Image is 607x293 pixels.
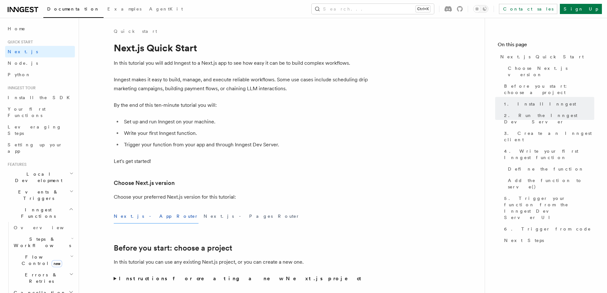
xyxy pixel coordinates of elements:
a: Define the function [505,163,594,175]
span: Next Steps [504,237,544,244]
strong: Instructions for creating a new Next.js project [119,275,364,282]
li: Trigger your function from your app and through Inngest Dev Server. [122,140,369,149]
span: Flow Control [11,254,70,267]
button: Search...Ctrl+K [312,4,434,14]
p: Inngest makes it easy to build, manage, and execute reliable workflows. Some use cases include sc... [114,75,369,93]
a: Contact sales [499,4,557,14]
button: Events & Triggers [5,186,75,204]
a: Before you start: choose a project [502,80,594,98]
a: AgentKit [145,2,187,17]
span: Your first Functions [8,106,46,118]
a: Quick start [114,28,157,34]
a: Choose Next.js version [114,179,175,187]
button: Errors & Retries [11,269,75,287]
a: Next.js Quick Start [498,51,594,62]
a: 6. Trigger from code [502,223,594,235]
h4: On this page [498,41,594,51]
button: Next.js - App Router [114,209,199,223]
span: Examples [107,6,141,11]
span: Features [5,162,26,167]
span: Home [8,26,25,32]
span: 5. Trigger your function from the Inngest Dev Server UI [504,195,594,221]
a: 5. Trigger your function from the Inngest Dev Server UI [502,193,594,223]
button: Flow Controlnew [11,251,75,269]
span: Leveraging Steps [8,124,61,136]
li: Write your first Inngest function. [122,129,369,138]
span: 2. Run the Inngest Dev Server [504,112,594,125]
a: Python [5,69,75,80]
p: Let's get started! [114,157,369,166]
a: Examples [104,2,145,17]
h1: Next.js Quick Start [114,42,369,54]
span: 3. Create an Inngest client [504,130,594,143]
a: Install the SDK [5,92,75,103]
span: Inngest Functions [5,207,69,219]
span: Inngest tour [5,85,36,91]
li: Set up and run Inngest on your machine. [122,117,369,126]
span: Documentation [47,6,100,11]
span: Overview [14,225,79,230]
a: Setting up your app [5,139,75,157]
p: In this tutorial you can use any existing Next.js project, or you can create a new one. [114,258,369,267]
span: Define the function [508,166,584,172]
span: 4. Write your first Inngest function [504,148,594,161]
span: Local Development [5,171,69,184]
span: 1. Install Inngest [504,101,576,107]
a: Next Steps [502,235,594,246]
a: 4. Write your first Inngest function [502,145,594,163]
a: 3. Create an Inngest client [502,128,594,145]
span: Python [8,72,31,77]
a: Leveraging Steps [5,121,75,139]
span: AgentKit [149,6,183,11]
p: By the end of this ten-minute tutorial you will: [114,101,369,110]
a: Documentation [43,2,104,18]
summary: Instructions for creating a new Next.js project [114,274,369,283]
span: Next.js Quick Start [500,54,584,60]
a: Node.js [5,57,75,69]
a: 2. Run the Inngest Dev Server [502,110,594,128]
span: Next.js [8,49,38,54]
button: Local Development [5,168,75,186]
span: Node.js [8,61,38,66]
a: Before you start: choose a project [114,244,232,253]
button: Next.js - Pages Router [204,209,300,223]
span: Events & Triggers [5,189,69,201]
p: Choose your preferred Next.js version for this tutorial: [114,193,369,201]
span: Before you start: choose a project [504,83,594,96]
a: Home [5,23,75,34]
kbd: Ctrl+K [416,6,430,12]
a: Your first Functions [5,103,75,121]
span: Add the function to serve() [508,177,594,190]
a: Choose Next.js version [505,62,594,80]
button: Steps & Workflows [11,233,75,251]
span: Quick start [5,40,33,45]
a: Add the function to serve() [505,175,594,193]
span: Errors & Retries [11,272,69,284]
span: Choose Next.js version [508,65,594,78]
p: In this tutorial you will add Inngest to a Next.js app to see how easy it can be to build complex... [114,59,369,68]
button: Inngest Functions [5,204,75,222]
span: 6. Trigger from code [504,226,591,232]
a: Overview [11,222,75,233]
a: Next.js [5,46,75,57]
a: Sign Up [560,4,602,14]
span: Setting up your app [8,142,62,154]
span: Steps & Workflows [11,236,71,249]
a: 1. Install Inngest [502,98,594,110]
span: new [52,260,62,267]
span: Install the SDK [8,95,74,100]
button: Toggle dark mode [473,5,488,13]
